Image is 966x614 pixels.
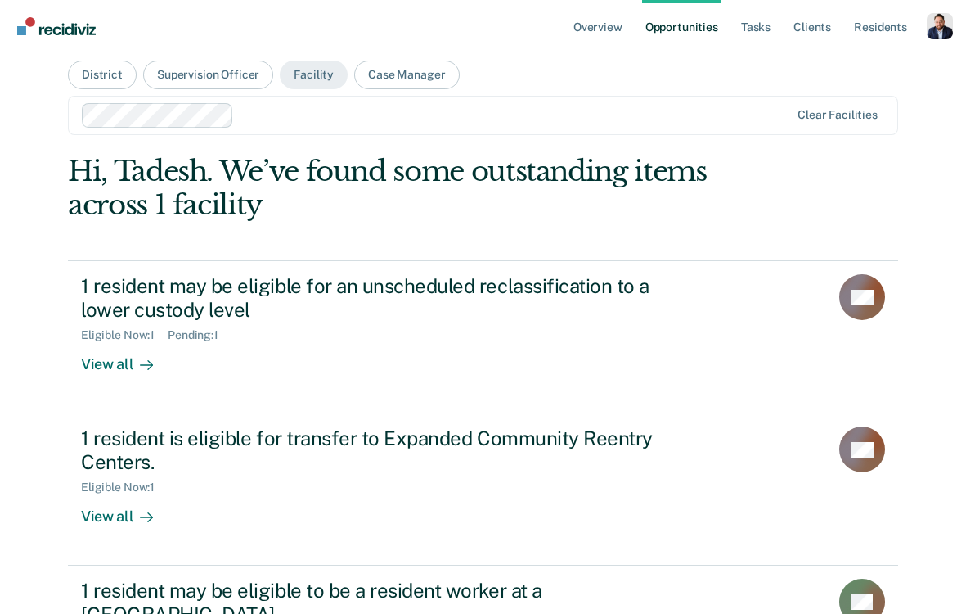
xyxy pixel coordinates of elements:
div: View all [81,342,173,374]
div: Eligible Now : 1 [81,328,168,342]
button: Facility [280,61,348,89]
button: Supervision Officer [143,61,273,89]
div: View all [81,494,173,526]
div: 1 resident is eligible for transfer to Expanded Community Reentry Centers. [81,427,655,474]
button: District [68,61,137,89]
div: Pending : 1 [168,328,231,342]
button: Case Manager [354,61,459,89]
div: Hi, Tadesh. We’ve found some outstanding items across 1 facility [68,155,732,222]
div: Eligible Now : 1 [81,481,168,494]
div: 1 resident may be eligible for an unscheduled reclassification to a lower custody level [81,274,655,322]
a: 1 resident is eligible for transfer to Expanded Community Reentry Centers.Eligible Now:1View all [68,413,898,566]
div: Clear facilities [798,108,878,122]
img: Recidiviz [17,17,96,35]
a: 1 resident may be eligible for an unscheduled reclassification to a lower custody levelEligible N... [68,260,898,413]
button: Profile dropdown button [927,13,953,39]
